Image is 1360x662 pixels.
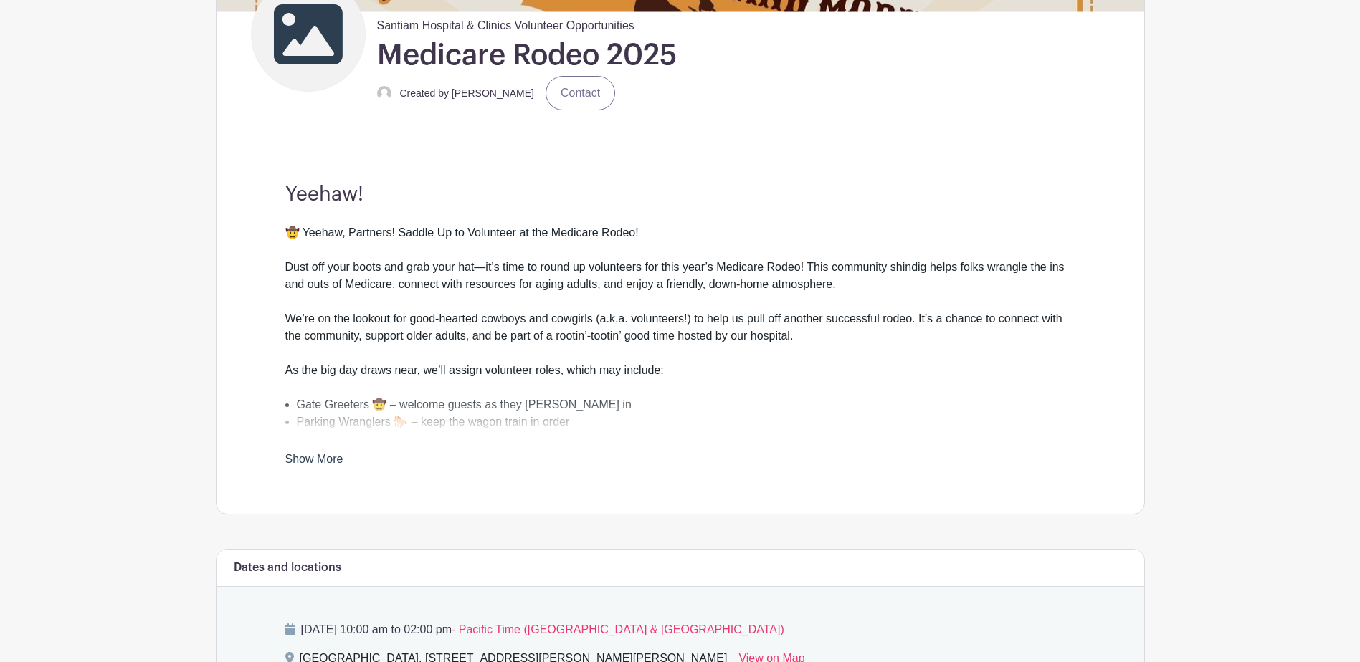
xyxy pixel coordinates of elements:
li: Parking Wranglers 🐎 – keep the wagon train in order [297,413,1075,431]
li: Gate Greeters 🤠 – welcome guests as they [PERSON_NAME] in [297,396,1075,413]
h3: Yeehaw! [285,183,1075,207]
img: default-ce2991bfa6775e67f084385cd625a349d9dcbb7a52a09fb2fda1e96e2d18dcdb.png [377,86,391,100]
h6: Dates and locations [234,561,341,575]
span: - Pacific Time ([GEOGRAPHIC_DATA] & [GEOGRAPHIC_DATA]) [452,623,784,635]
div: We’re on the lookout for good-hearted cowboys and cowgirls (a.k.a. volunteers!) to help us pull o... [285,310,1075,362]
a: Show More [285,453,343,471]
h1: Medicare Rodeo 2025 [377,37,677,73]
a: Contact [546,76,615,110]
small: Created by [PERSON_NAME] [400,87,535,99]
p: [DATE] 10:00 am to 02:00 pm [285,621,1075,638]
div: 🤠 Yeehaw, Partners! Saddle Up to Volunteer at the Medicare Rodeo! Dust off your boots and grab yo... [285,224,1075,310]
div: As the big day draws near, we’ll assign volunteer roles, which may include: [285,362,1075,396]
span: Santiam Hospital & Clinics Volunteer Opportunities [377,11,634,34]
li: Check-In Table Hands 📝 – help folks get settled for the rodeo [297,431,1075,448]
